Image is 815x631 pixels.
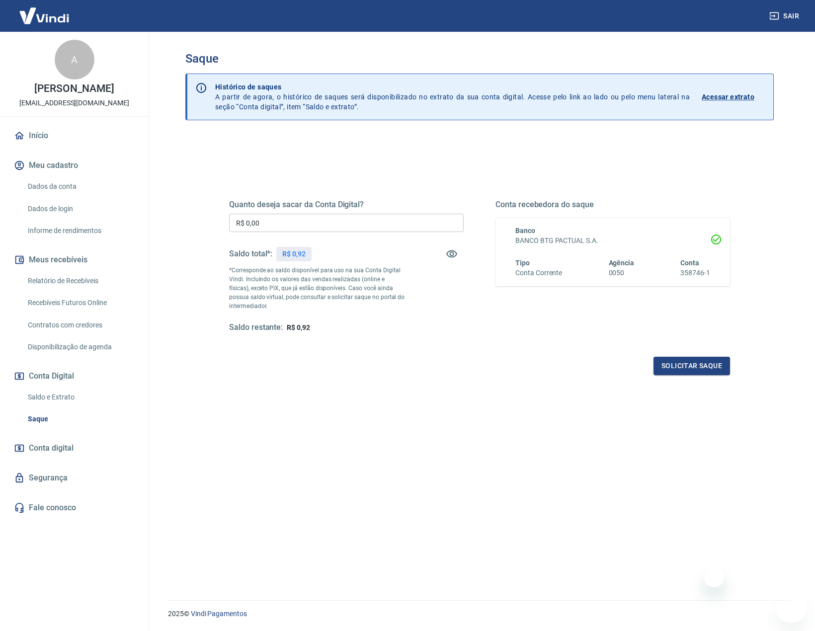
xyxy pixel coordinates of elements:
[282,249,306,259] p: R$ 0,92
[515,236,710,246] h6: BANCO BTG PACTUAL S.A.
[215,82,690,92] p: Histórico de saques
[12,365,137,387] button: Conta Digital
[24,271,137,291] a: Relatório de Recebíveis
[12,0,77,31] img: Vindi
[12,155,137,176] button: Meu cadastro
[702,92,754,102] p: Acessar extrato
[609,268,635,278] h6: 0050
[229,266,405,311] p: *Corresponde ao saldo disponível para uso na sua Conta Digital Vindi. Incluindo os valores das ve...
[185,52,774,66] h3: Saque
[215,82,690,112] p: A partir de agora, o histórico de saques será disponibilizado no extrato da sua conta digital. Ac...
[653,357,730,375] button: Solicitar saque
[515,268,562,278] h6: Conta Corrente
[12,497,137,519] a: Fale conosco
[191,610,247,618] a: Vindi Pagamentos
[680,268,710,278] h6: 358746-1
[12,467,137,489] a: Segurança
[775,591,807,623] iframe: Botão para abrir a janela de mensagens
[495,200,730,210] h5: Conta recebedora do saque
[680,259,699,267] span: Conta
[24,315,137,335] a: Contratos com credores
[168,609,791,619] p: 2025 ©
[12,125,137,147] a: Início
[702,82,765,112] a: Acessar extrato
[19,98,129,108] p: [EMAIL_ADDRESS][DOMAIN_NAME]
[229,322,283,333] h5: Saldo restante:
[515,227,535,235] span: Banco
[24,221,137,241] a: Informe de rendimentos
[34,83,114,94] p: [PERSON_NAME]
[609,259,635,267] span: Agência
[24,176,137,197] a: Dados da conta
[12,437,137,459] a: Conta digital
[24,337,137,357] a: Disponibilização de agenda
[229,200,464,210] h5: Quanto deseja sacar da Conta Digital?
[24,199,137,219] a: Dados de login
[704,567,724,587] iframe: Fechar mensagem
[287,323,310,331] span: R$ 0,92
[24,387,137,407] a: Saldo e Extrato
[515,259,530,267] span: Tipo
[12,249,137,271] button: Meus recebíveis
[29,441,74,455] span: Conta digital
[55,40,94,79] div: A
[767,7,803,25] button: Sair
[24,293,137,313] a: Recebíveis Futuros Online
[229,249,272,259] h5: Saldo total*:
[24,409,137,429] a: Saque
